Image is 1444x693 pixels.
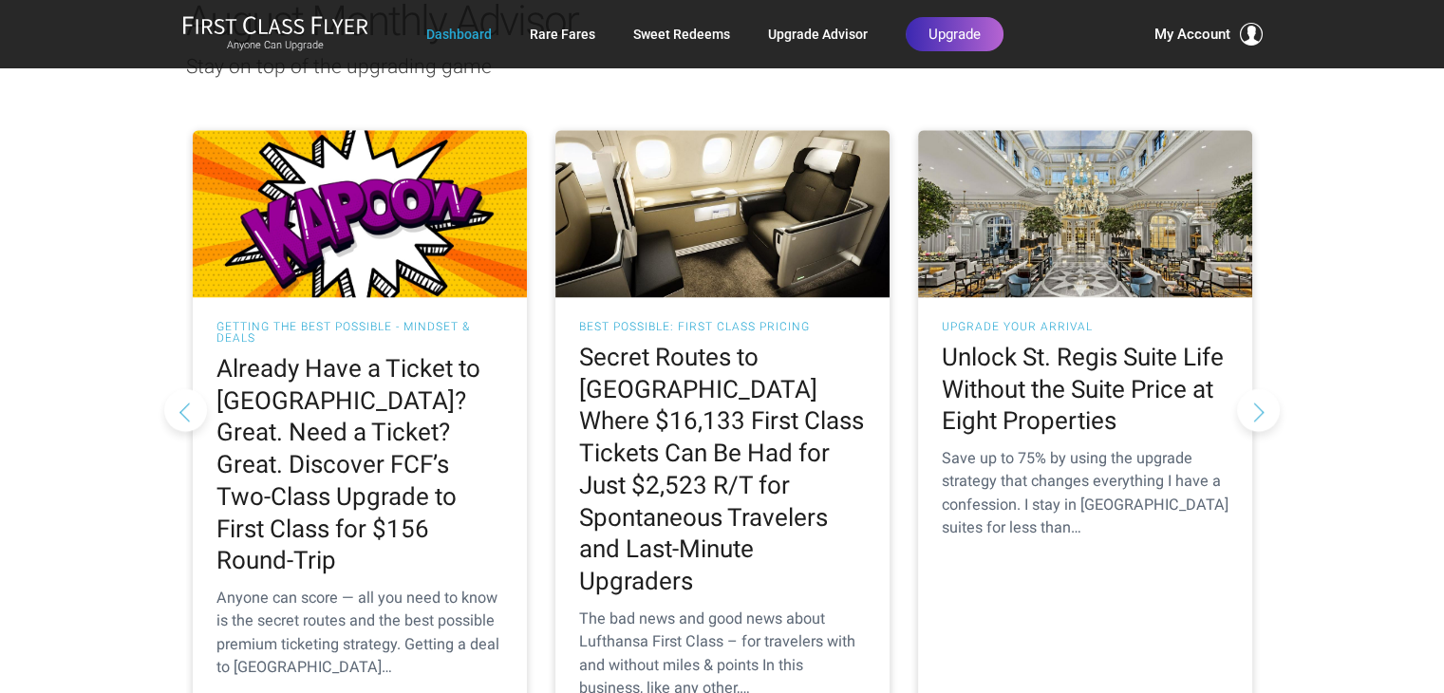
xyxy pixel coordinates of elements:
a: First Class FlyerAnyone Can Upgrade [182,15,368,53]
button: My Account [1154,23,1263,46]
a: Upgrade Advisor [768,17,868,51]
a: Dashboard [426,17,492,51]
a: Rare Fares [530,17,595,51]
button: Next slide [1237,388,1280,431]
h2: Already Have a Ticket to [GEOGRAPHIC_DATA]? Great. Need a Ticket? Great. Discover FCF’s Two-Class... [216,353,503,577]
small: Anyone Can Upgrade [182,39,368,52]
button: Previous slide [164,388,207,431]
div: Anyone can score — all you need to know is the secret routes and the best possible premium ticket... [216,587,503,679]
div: Save up to 75% by using the upgrade strategy that changes everything I have a confession. I stay ... [942,447,1228,539]
span: My Account [1154,23,1230,46]
h2: Secret Routes to [GEOGRAPHIC_DATA] Where $16,133 First Class Tickets Can Be Had for Just $2,523 R... [579,342,866,598]
h3: Upgrade Your Arrival [942,321,1228,332]
h3: Best Possible: First Class Pricing [579,321,866,332]
img: First Class Flyer [182,15,368,35]
a: Upgrade [906,17,1003,51]
h3: Getting the Best Possible - Mindset & Deals [216,321,503,344]
h2: Unlock St. Regis Suite Life Without the Suite Price at Eight Properties [942,342,1228,438]
a: Sweet Redeems [633,17,730,51]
